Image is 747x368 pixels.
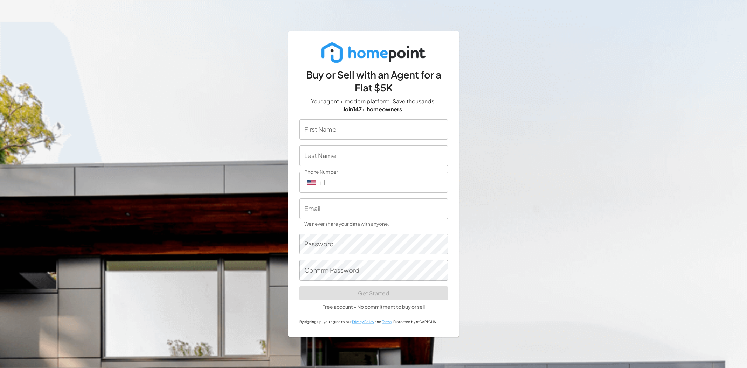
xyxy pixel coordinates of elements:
[299,303,448,310] p: Free account • No commitment to buy or sell
[299,97,448,114] p: Your agent + modern platform. Save thousands.
[343,105,404,113] b: Join 147 + homeowners.
[299,320,437,324] span: By signing up, you agree to our and . Protected by reCAPTCHA.
[382,319,392,325] button: Terms
[304,169,338,176] label: Phone Number
[321,42,426,63] img: new_logo_light.png
[352,319,374,325] button: Privacy Policy
[304,220,443,228] p: We never share your data with anyone.
[299,68,448,94] h5: Buy or Sell with an Agent for a Flat $5K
